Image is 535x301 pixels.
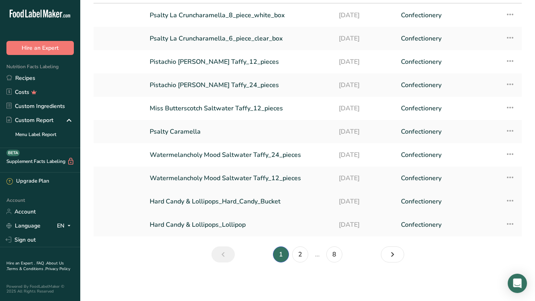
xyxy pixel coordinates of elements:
[6,260,35,266] a: Hire an Expert .
[339,146,392,163] a: [DATE]
[401,123,496,140] a: Confectionery
[401,7,496,24] a: Confectionery
[339,100,392,117] a: [DATE]
[381,246,404,262] a: Next page
[401,193,496,210] a: Confectionery
[6,219,41,233] a: Language
[401,100,496,117] a: Confectionery
[150,146,329,163] a: Watermelancholy Mood Saltwater Taffy_24_pieces
[292,246,308,262] a: Page 2.
[150,193,329,210] a: Hard Candy & Lollipops_Hard_Candy_Bucket
[150,77,329,94] a: Pistachio [PERSON_NAME] Taffy_24_pieces
[150,30,329,47] a: Psalty La Cruncharamella_6_piece_clear_box
[401,170,496,187] a: Confectionery
[508,274,527,293] div: Open Intercom Messenger
[150,216,329,233] a: Hard Candy & Lollipops_Lollipop
[401,53,496,70] a: Confectionery
[401,216,496,233] a: Confectionery
[45,266,70,272] a: Privacy Policy
[401,77,496,94] a: Confectionery
[6,150,20,156] div: BETA
[212,246,235,262] a: Previous page
[37,260,46,266] a: FAQ .
[339,123,392,140] a: [DATE]
[6,116,53,124] div: Custom Report
[339,170,392,187] a: [DATE]
[6,41,74,55] button: Hire an Expert
[57,221,74,230] div: EN
[339,77,392,94] a: [DATE]
[150,100,329,117] a: Miss Butterscotch Saltwater Taffy_12_pieces
[150,170,329,187] a: Watermelancholy Mood Saltwater Taffy_12_pieces
[339,30,392,47] a: [DATE]
[150,123,329,140] a: Psalty Caramella
[339,193,392,210] a: [DATE]
[401,30,496,47] a: Confectionery
[150,7,329,24] a: Psalty La Cruncharamella_8_piece_white_box
[150,53,329,70] a: Pistachio [PERSON_NAME] Taffy_12_pieces
[339,53,392,70] a: [DATE]
[401,146,496,163] a: Confectionery
[326,246,342,262] a: Page 8.
[7,266,45,272] a: Terms & Conditions .
[6,260,64,272] a: About Us .
[6,284,74,294] div: Powered By FoodLabelMaker © 2025 All Rights Reserved
[339,216,392,233] a: [DATE]
[6,177,49,185] div: Upgrade Plan
[339,7,392,24] a: [DATE]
